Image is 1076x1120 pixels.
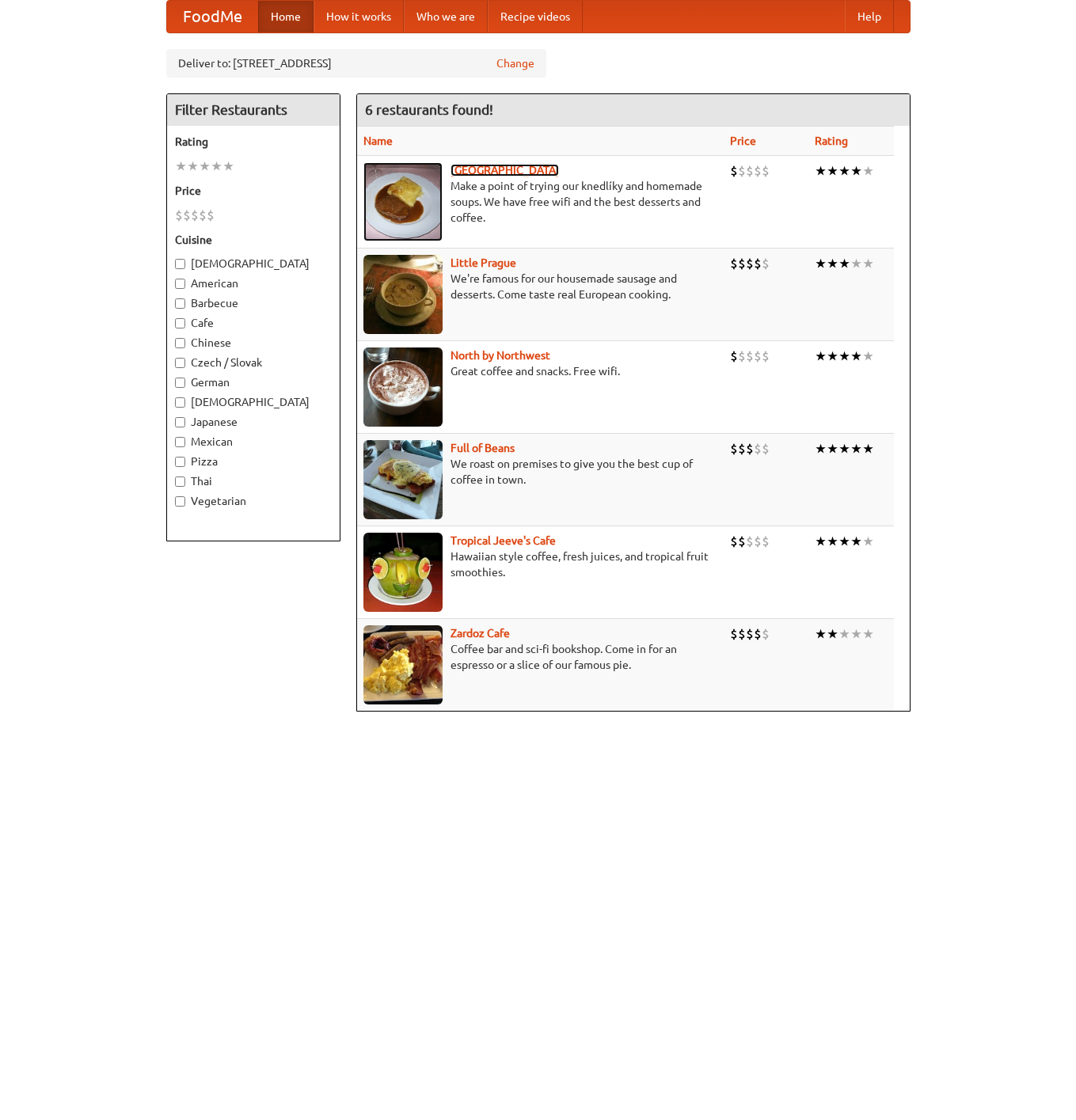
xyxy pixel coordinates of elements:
[738,440,746,457] li: $
[815,440,827,457] li: ★
[762,347,770,365] li: $
[363,456,718,488] p: We roast on premises to give you the best cup of coffee in town.
[754,255,762,272] li: $
[451,627,510,640] a: Zardoz Cafe
[175,355,332,370] label: Czech / Slovak
[187,158,199,175] li: ★
[199,207,207,224] li: $
[862,162,874,180] li: ★
[730,625,738,643] li: $
[862,440,874,457] li: ★
[363,533,443,612] img: jeeves.jpg
[838,255,850,272] li: ★
[746,440,754,457] li: $
[451,164,559,177] a: [GEOGRAPHIC_DATA]
[850,625,862,643] li: ★
[314,1,404,32] a: How it works
[746,533,754,550] li: $
[746,625,754,643] li: $
[827,625,838,643] li: ★
[827,162,838,180] li: ★
[746,162,754,180] li: $
[166,49,546,78] div: Deliver to: [STREET_ADDRESS]
[175,454,332,469] label: Pizza
[838,440,850,457] li: ★
[815,347,827,365] li: ★
[730,347,738,365] li: $
[451,534,556,547] a: Tropical Jeeve's Cafe
[730,533,738,550] li: $
[827,255,838,272] li: ★
[167,1,258,32] a: FoodMe
[451,349,550,362] a: North by Northwest
[496,55,534,71] a: Change
[862,625,874,643] li: ★
[850,162,862,180] li: ★
[175,259,185,269] input: [DEMOGRAPHIC_DATA]
[175,279,185,289] input: American
[175,338,185,348] input: Chinese
[363,625,443,704] img: zardoz.jpg
[838,625,850,643] li: ★
[738,255,746,272] li: $
[762,440,770,457] li: $
[838,533,850,550] li: ★
[175,207,183,224] li: $
[488,1,583,32] a: Recipe videos
[754,162,762,180] li: $
[175,183,332,199] h5: Price
[258,1,314,32] a: Home
[175,417,185,427] input: Japanese
[363,271,718,302] p: We're famous for our housemade sausage and desserts. Come taste real European cooking.
[175,493,332,509] label: Vegetarian
[815,135,848,147] a: Rating
[175,496,185,507] input: Vegetarian
[746,255,754,272] li: $
[815,162,827,180] li: ★
[730,255,738,272] li: $
[762,255,770,272] li: $
[175,434,332,450] label: Mexican
[175,437,185,447] input: Mexican
[175,335,332,351] label: Chinese
[365,102,493,117] ng-pluralize: 6 restaurants found!
[754,440,762,457] li: $
[175,476,185,487] input: Thai
[211,158,222,175] li: ★
[207,207,215,224] li: $
[827,533,838,550] li: ★
[815,533,827,550] li: ★
[175,414,332,430] label: Japanese
[838,347,850,365] li: ★
[175,232,332,248] h5: Cuisine
[199,158,211,175] li: ★
[175,378,185,388] input: German
[850,255,862,272] li: ★
[363,255,443,334] img: littleprague.jpg
[850,440,862,457] li: ★
[363,178,718,226] p: Make a point of trying our knedlíky and homemade soups. We have free wifi and the best desserts a...
[754,625,762,643] li: $
[845,1,894,32] a: Help
[175,374,332,390] label: German
[738,162,746,180] li: $
[850,347,862,365] li: ★
[815,255,827,272] li: ★
[862,347,874,365] li: ★
[730,135,756,147] a: Price
[738,625,746,643] li: $
[850,533,862,550] li: ★
[363,135,393,147] a: Name
[363,641,718,673] p: Coffee bar and sci-fi bookshop. Come in for an espresso or a slice of our famous pie.
[175,298,185,309] input: Barbecue
[862,533,874,550] li: ★
[363,363,718,379] p: Great coffee and snacks. Free wifi.
[730,440,738,457] li: $
[175,275,332,291] label: American
[175,358,185,368] input: Czech / Slovak
[175,457,185,467] input: Pizza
